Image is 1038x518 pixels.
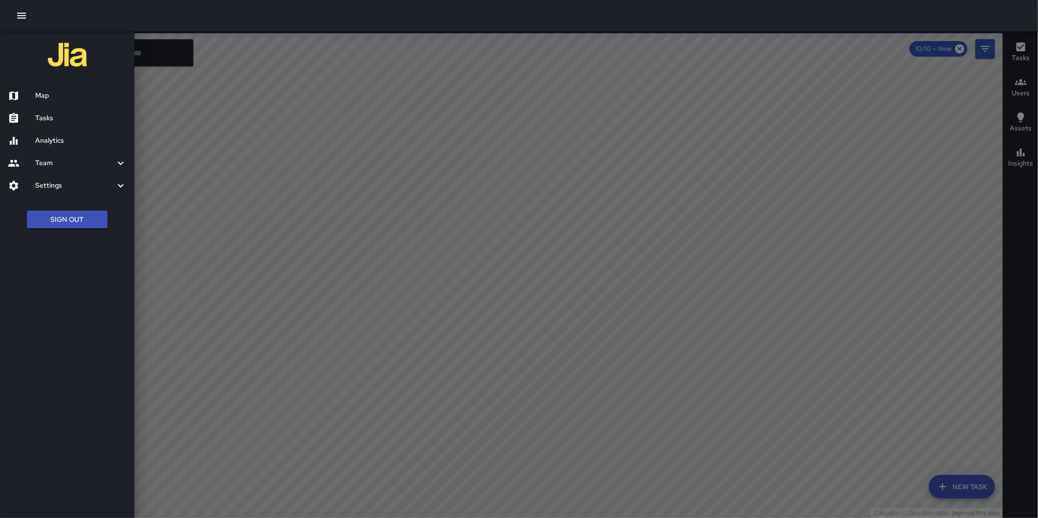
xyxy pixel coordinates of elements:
button: Sign Out [27,211,108,229]
h6: Settings [35,180,115,191]
img: jia-logo [48,35,87,74]
h6: Team [35,158,115,169]
h6: Tasks [35,113,127,124]
h6: Map [35,90,127,101]
h6: Analytics [35,135,127,146]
